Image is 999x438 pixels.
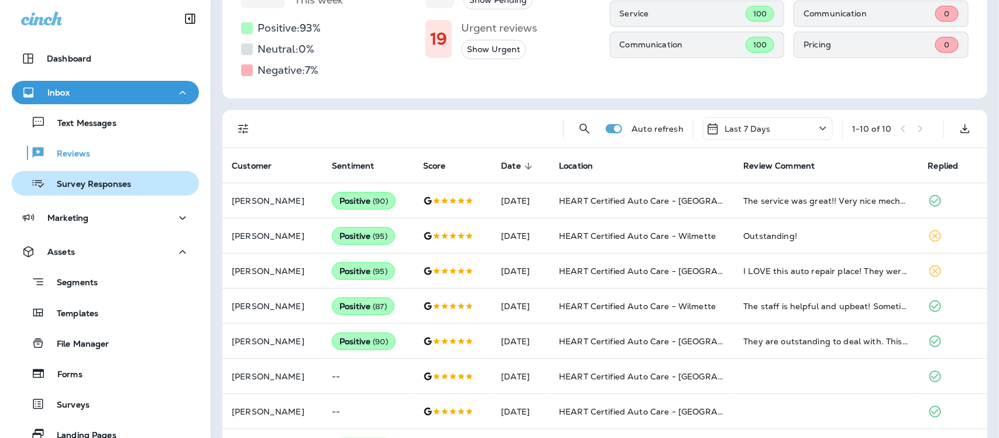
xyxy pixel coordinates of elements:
[492,254,550,289] td: [DATE]
[12,331,199,355] button: File Manager
[12,171,199,196] button: Survey Responses
[332,192,396,210] div: Positive
[559,266,769,276] span: HEART Certified Auto Care - [GEOGRAPHIC_DATA]
[47,54,91,63] p: Dashboard
[501,161,521,171] span: Date
[559,406,769,417] span: HEART Certified Auto Care - [GEOGRAPHIC_DATA]
[45,278,98,289] p: Segments
[753,9,767,19] span: 100
[804,40,935,49] p: Pricing
[373,337,388,347] span: ( 90 )
[232,161,287,172] span: Customer
[743,230,909,242] div: Outstanding!
[47,247,75,256] p: Assets
[373,196,388,206] span: ( 90 )
[620,40,746,49] p: Communication
[258,40,314,59] h5: Neutral: 0 %
[559,301,716,312] span: HEART Certified Auto Care - Wilmette
[332,227,395,245] div: Positive
[12,240,199,264] button: Assets
[492,324,550,359] td: [DATE]
[492,359,550,394] td: [DATE]
[620,9,746,18] p: Service
[232,372,313,381] p: [PERSON_NAME]
[928,161,974,172] span: Replied
[631,124,684,134] p: Auto refresh
[423,161,461,172] span: Score
[492,289,550,324] td: [DATE]
[559,371,769,382] span: HEART Certified Auto Care - [GEOGRAPHIC_DATA]
[45,179,131,190] p: Survey Responses
[46,369,83,381] p: Forms
[322,394,414,429] td: --
[12,300,199,325] button: Templates
[45,400,90,411] p: Surveys
[258,19,321,37] h5: Positive: 93 %
[743,195,909,207] div: The service was great!! Very nice mechanics the work was done in a timely manner. I will be back ...
[559,161,593,171] span: Location
[232,196,313,206] p: [PERSON_NAME]
[174,7,207,30] button: Collapse Sidebar
[47,213,88,223] p: Marketing
[944,9,949,19] span: 0
[12,81,199,104] button: Inbox
[258,61,318,80] h5: Negative: 7 %
[45,339,109,350] p: File Manager
[423,161,446,171] span: Score
[232,407,313,416] p: [PERSON_NAME]
[232,266,313,276] p: [PERSON_NAME]
[12,269,199,295] button: Segments
[322,359,414,394] td: --
[559,196,769,206] span: HEART Certified Auto Care - [GEOGRAPHIC_DATA]
[461,19,537,37] h5: Urgent reviews
[743,161,815,171] span: Review Comment
[332,262,395,280] div: Positive
[232,117,255,141] button: Filters
[743,300,909,312] div: The staff is helpful and upbeat! Sometimes they can even fit in the work on your car when they ar...
[12,206,199,230] button: Marketing
[12,47,199,70] button: Dashboard
[12,110,199,135] button: Text Messages
[12,361,199,386] button: Forms
[743,336,909,347] div: They are outstanding to deal with. This reminds of the old time honest and trustworthy auto speci...
[47,88,70,97] p: Inbox
[804,9,935,18] p: Communication
[373,231,387,241] span: ( 95 )
[45,309,98,320] p: Templates
[492,394,550,429] td: [DATE]
[953,117,977,141] button: Export as CSV
[373,302,387,312] span: ( 87 )
[373,266,387,276] span: ( 95 )
[852,124,891,134] div: 1 - 10 of 10
[232,337,313,346] p: [PERSON_NAME]
[332,161,374,171] span: Sentiment
[559,231,716,241] span: HEART Certified Auto Care - Wilmette
[430,29,447,49] h1: 19
[332,161,389,172] span: Sentiment
[725,124,771,134] p: Last 7 Days
[232,302,313,311] p: [PERSON_NAME]
[743,265,909,277] div: I LOVE this auto repair place! They were so nice and fixed my car in one day! In fact, I am 74 ye...
[46,118,116,129] p: Text Messages
[492,218,550,254] td: [DATE]
[232,231,313,241] p: [PERSON_NAME]
[45,149,90,160] p: Reviews
[12,141,199,165] button: Reviews
[944,40,949,50] span: 0
[501,161,536,172] span: Date
[232,161,272,171] span: Customer
[332,297,394,315] div: Positive
[332,333,396,350] div: Positive
[12,392,199,416] button: Surveys
[492,183,550,218] td: [DATE]
[753,40,767,50] span: 100
[573,117,596,141] button: Search Reviews
[928,161,959,171] span: Replied
[559,161,608,172] span: Location
[461,40,526,59] button: Show Urgent
[559,336,769,347] span: HEART Certified Auto Care - [GEOGRAPHIC_DATA]
[743,161,830,172] span: Review Comment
